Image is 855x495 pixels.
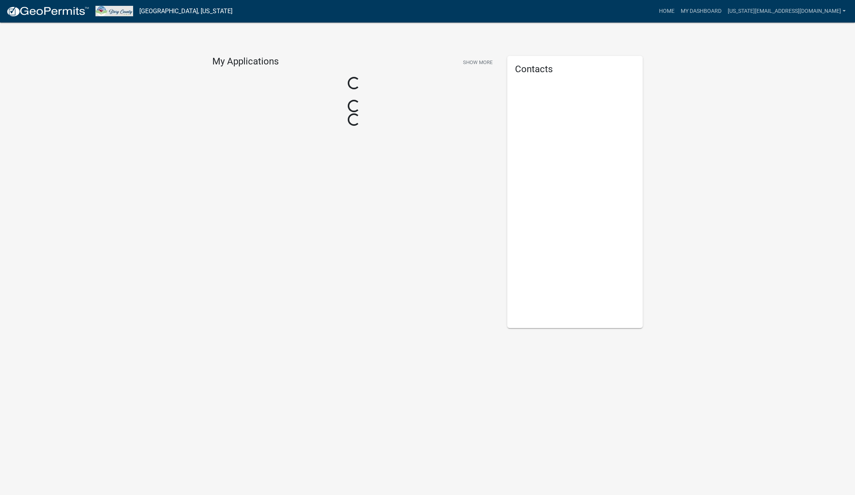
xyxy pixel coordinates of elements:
[139,5,232,18] a: [GEOGRAPHIC_DATA], [US_STATE]
[95,6,133,16] img: Story County, Iowa
[515,64,635,75] h5: Contacts
[656,4,678,19] a: Home
[678,4,725,19] a: My Dashboard
[725,4,849,19] a: [US_STATE][EMAIL_ADDRESS][DOMAIN_NAME]
[460,56,496,69] button: Show More
[212,56,279,68] h4: My Applications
